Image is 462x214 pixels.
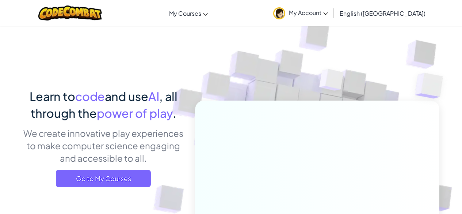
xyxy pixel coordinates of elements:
[38,5,102,20] img: CodeCombat logo
[270,1,332,25] a: My Account
[340,10,425,17] span: English ([GEOGRAPHIC_DATA])
[336,3,429,23] a: English ([GEOGRAPHIC_DATA])
[23,127,184,164] p: We create innovative play experiences to make computer science engaging and accessible to all.
[173,106,176,120] span: .
[97,106,173,120] span: power of play
[75,89,105,104] span: code
[56,170,151,187] a: Go to My Courses
[30,89,75,104] span: Learn to
[273,7,285,19] img: avatar
[305,55,358,109] img: Overlap cubes
[169,10,201,17] span: My Courses
[105,89,148,104] span: and use
[165,3,211,23] a: My Courses
[148,89,159,104] span: AI
[289,9,328,16] span: My Account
